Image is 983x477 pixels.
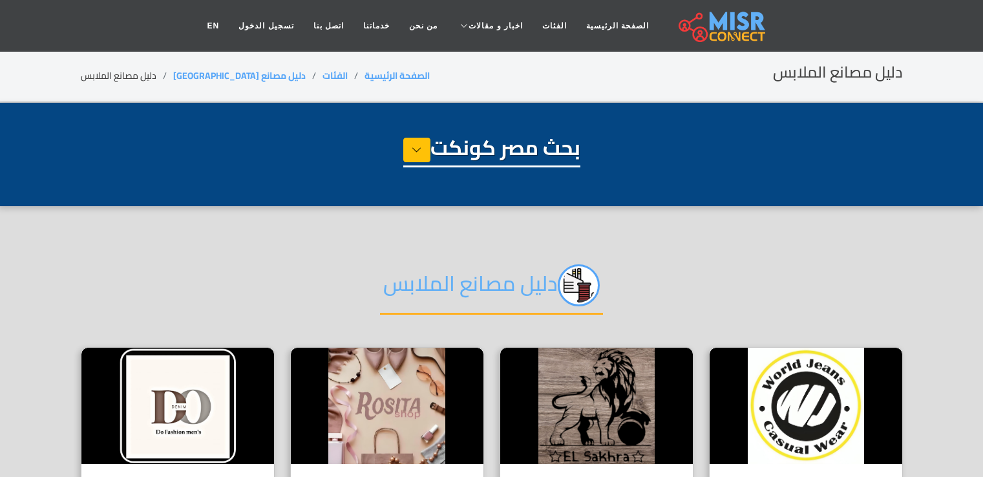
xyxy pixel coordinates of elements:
img: محل Rosita [291,348,483,464]
img: main.misr_connect [679,10,765,42]
img: مصنع عالم الجينز السوري [710,348,902,464]
img: jc8qEEzyi89FPzAOrPPq.png [558,264,600,306]
img: دو جينز [81,348,274,464]
h2: دليل مصانع الملابس [773,63,903,82]
a: الفئات [322,67,348,84]
a: من نحن [399,14,447,38]
a: الصفحة الرئيسية [576,14,659,38]
h1: بحث مصر كونكت [403,135,580,167]
img: مكتب الصخرة للملابس الجاهزة شبرا [500,348,693,464]
a: تسجيل الدخول [229,14,303,38]
li: دليل مصانع الملابس [81,69,173,83]
a: دليل مصانع [GEOGRAPHIC_DATA] [173,67,306,84]
h2: دليل مصانع الملابس [380,264,603,315]
a: الصفحة الرئيسية [365,67,430,84]
span: اخبار و مقالات [469,20,523,32]
a: اخبار و مقالات [447,14,533,38]
a: الفئات [533,14,576,38]
a: اتصل بنا [304,14,354,38]
a: EN [198,14,229,38]
a: خدماتنا [354,14,399,38]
